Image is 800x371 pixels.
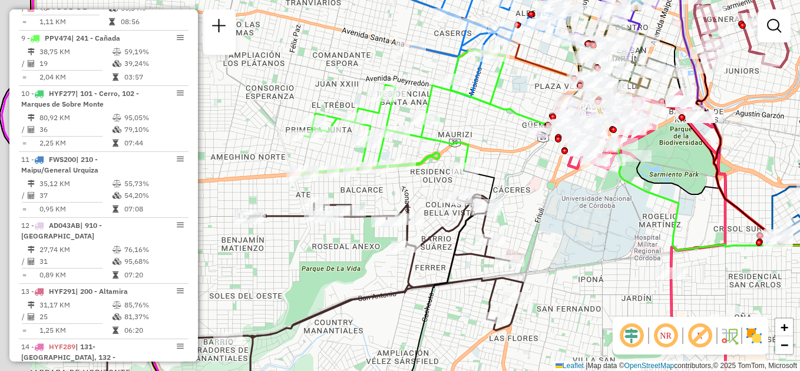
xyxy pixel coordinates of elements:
span: Ocultar deslocamento [617,322,646,350]
span: | 101 - Cerro, 102 - Marques de Sobre Monte [21,89,139,108]
a: Nova sessão e pesquisa [207,14,231,41]
td: 35,12 KM [39,178,112,190]
span: 10 - [21,89,139,108]
td: / [21,311,27,323]
td: 1,11 KM [39,16,108,28]
span: 12 - [21,221,102,240]
i: % de utilização da cubagem [113,60,121,67]
a: Exibir filtros [762,14,786,38]
td: 81,37% [124,311,183,323]
span: 13 - [21,287,128,296]
td: 08:56 [120,16,177,28]
td: 1,25 KM [39,324,112,336]
td: 95,68% [124,256,183,267]
td: 85,76% [124,299,183,311]
i: Distância Total [28,246,35,253]
td: = [21,269,27,281]
em: Opções [177,343,184,350]
td: 38,75 KM [39,46,112,58]
i: Distância Total [28,180,35,187]
i: % de utilização da cubagem [113,313,121,320]
em: Opções [177,90,184,97]
span: AD043AB [49,221,80,230]
td: 07:08 [124,203,183,215]
td: 59,19% [124,46,183,58]
em: Opções [177,155,184,163]
td: 31 [39,256,112,267]
td: 27,74 KM [39,244,112,256]
div: Map data © contributors,© 2025 TomTom, Microsoft [553,361,800,371]
td: / [21,256,27,267]
td: 0,89 KM [39,269,112,281]
span: | 910 - [GEOGRAPHIC_DATA] [21,221,102,240]
em: Opções [177,221,184,228]
span: 11 - [21,155,98,174]
span: Ocultar NR [652,322,680,350]
i: Total de Atividades [28,126,35,133]
i: Distância Total [28,302,35,309]
em: Opções [177,287,184,294]
i: % de utilização da cubagem [113,126,121,133]
em: Opções [177,34,184,41]
span: + [781,320,788,334]
i: Tempo total em rota [113,271,118,279]
img: Fluxo de ruas [720,326,739,345]
td: 2,04 KM [39,71,112,83]
td: 07:20 [124,269,183,281]
td: 25 [39,311,112,323]
a: Zoom out [775,336,793,354]
i: Tempo total em rota [109,18,115,25]
td: / [21,190,27,201]
a: OpenStreetMap [624,362,675,370]
td: / [21,58,27,69]
td: = [21,324,27,336]
i: % de utilização do peso [113,180,121,187]
span: HYF289 [49,342,75,351]
td: = [21,203,27,215]
i: % de utilização do peso [113,114,121,121]
i: % de utilização da cubagem [113,258,121,265]
span: HYF291 [49,287,75,296]
span: FWS200 [49,155,76,164]
td: 79,10% [124,124,183,135]
i: Total de Atividades [28,258,35,265]
span: PPV474 [45,34,71,42]
td: 80,92 KM [39,112,112,124]
td: = [21,137,27,149]
td: = [21,71,27,83]
i: Tempo total em rota [113,140,118,147]
i: Tempo total em rota [113,206,118,213]
td: 39,24% [124,58,183,69]
td: 76,16% [124,244,183,256]
i: % de utilização do peso [113,48,121,55]
td: 06:20 [124,324,183,336]
a: Zoom in [775,319,793,336]
i: Tempo total em rota [113,74,118,81]
i: % de utilização do peso [113,302,121,309]
span: | 241 - Cañada [71,34,120,42]
td: 54,20% [124,190,183,201]
i: % de utilização da cubagem [113,192,121,199]
i: % de utilização do peso [113,246,121,253]
td: 03:57 [124,71,183,83]
span: | 200 - Altamira [75,287,128,296]
td: 37 [39,190,112,201]
span: HYF277 [49,89,75,98]
td: 07:44 [124,137,183,149]
td: 19 [39,58,112,69]
td: 31,17 KM [39,299,112,311]
td: 55,73% [124,178,183,190]
i: Distância Total [28,48,35,55]
td: 0,95 KM [39,203,112,215]
td: 2,25 KM [39,137,112,149]
span: 9 - [21,34,120,42]
i: Distância Total [28,114,35,121]
i: Tempo total em rota [113,327,118,334]
img: Exibir/Ocultar setores [745,326,763,345]
a: Leaflet [556,362,584,370]
td: 36 [39,124,112,135]
span: Exibir rótulo [686,322,714,350]
span: | 210 - Maipu/General Urquiza [21,155,98,174]
i: Total de Atividades [28,60,35,67]
span: − [781,337,788,352]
